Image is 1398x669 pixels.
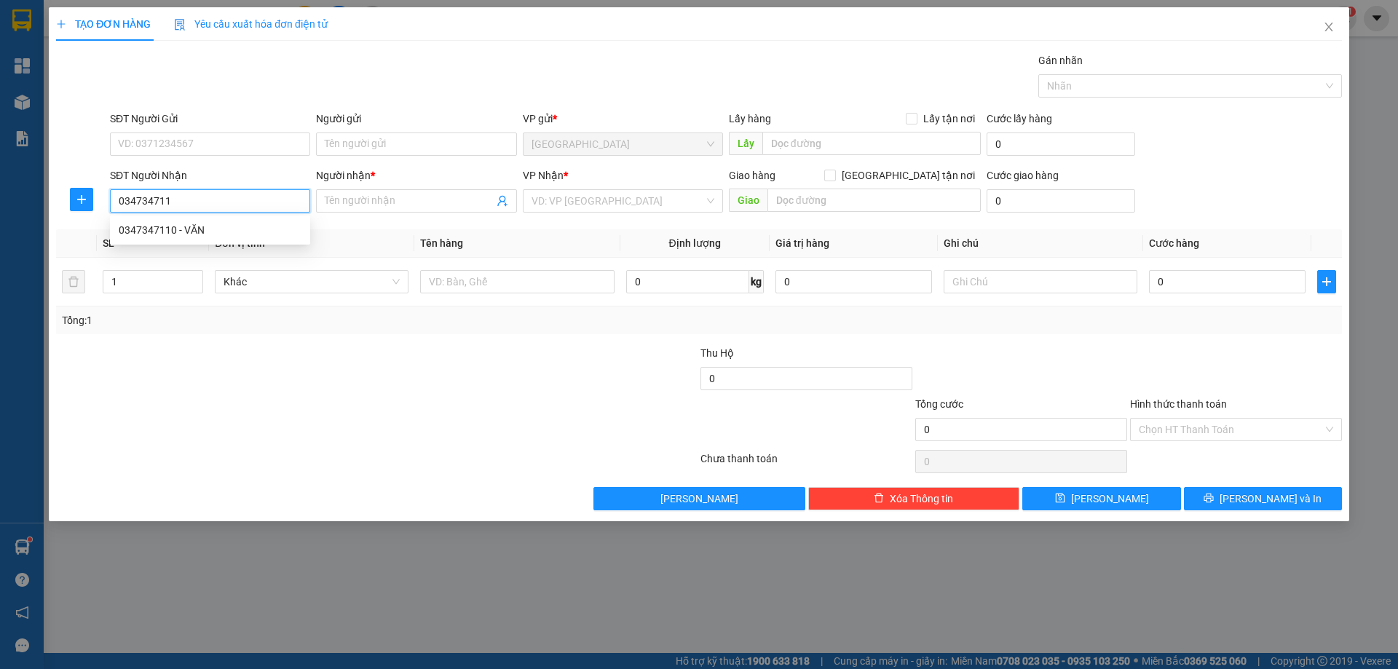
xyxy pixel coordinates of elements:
button: deleteXóa Thông tin [808,487,1020,510]
span: Lấy [729,132,762,155]
span: Tổng cước [915,398,963,410]
span: kg [749,270,764,293]
span: [GEOGRAPHIC_DATA] tận nơi [836,167,981,183]
span: Tên hàng [420,237,463,249]
span: Xóa Thông tin [890,491,953,507]
div: Người nhận [316,167,516,183]
span: TẠO ĐƠN HÀNG [56,18,151,30]
button: plus [70,188,93,211]
span: SL [123,92,143,112]
div: [PERSON_NAME] [170,12,287,45]
div: Chưa thanh toán [699,451,914,476]
span: Khác [224,271,400,293]
button: Close [1308,7,1349,48]
span: plus [1318,276,1335,288]
span: Nhận: [170,12,205,28]
label: Cước giao hàng [987,170,1059,181]
span: close [1323,21,1335,33]
span: [PERSON_NAME] và In [1220,491,1322,507]
div: SĐT Người Nhận [110,167,310,183]
div: 0347347110 - VĂN [119,222,301,238]
span: Cước hàng [1149,237,1199,249]
span: SL [103,237,114,249]
div: [GEOGRAPHIC_DATA] [12,12,160,45]
span: Lấy tận nơi [917,111,981,127]
img: icon [174,19,186,31]
div: Tổng: 1 [62,312,540,328]
span: [PERSON_NAME] [1071,491,1149,507]
span: Giá trị hàng [775,237,829,249]
div: Tên hàng: xốp ( : 1 ) [12,93,287,111]
label: Hình thức thanh toán [1130,398,1227,410]
span: Giao hàng [729,170,775,181]
button: delete [62,270,85,293]
span: Thu Hộ [700,347,734,359]
input: VD: Bàn, Ghế [420,270,614,293]
input: Cước lấy hàng [987,132,1135,156]
input: Cước giao hàng [987,189,1135,213]
div: VP gửi [523,111,723,127]
span: user-add [497,195,508,207]
button: save[PERSON_NAME] [1022,487,1180,510]
input: Dọc đường [762,132,981,155]
span: SÀI GÒN [532,133,714,155]
span: Gửi: [12,12,35,28]
button: printer[PERSON_NAME] và In [1184,487,1342,510]
button: plus [1317,270,1336,293]
span: plus [71,194,92,205]
div: Người gửi [316,111,516,127]
input: Ghi Chú [944,270,1137,293]
span: VP Nhận [523,170,564,181]
input: 0 [775,270,932,293]
span: delete [874,493,884,504]
button: [PERSON_NAME] [593,487,805,510]
span: Giao [729,189,767,212]
div: linh [12,45,160,63]
label: Cước lấy hàng [987,113,1052,124]
span: Định lượng [669,237,721,249]
label: Gán nhãn [1038,55,1083,66]
th: Ghi chú [938,229,1143,258]
input: Dọc đường [767,189,981,212]
span: plus [56,19,66,29]
span: [PERSON_NAME] [660,491,738,507]
div: MẸ BẠN [170,45,287,63]
div: SĐT Người Gửi [110,111,310,127]
div: 0347347110 - VĂN [110,218,310,242]
span: Lấy hàng [729,113,771,124]
span: save [1055,493,1065,504]
span: printer [1204,493,1214,504]
span: Yêu cầu xuất hóa đơn điện tử [174,18,328,30]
